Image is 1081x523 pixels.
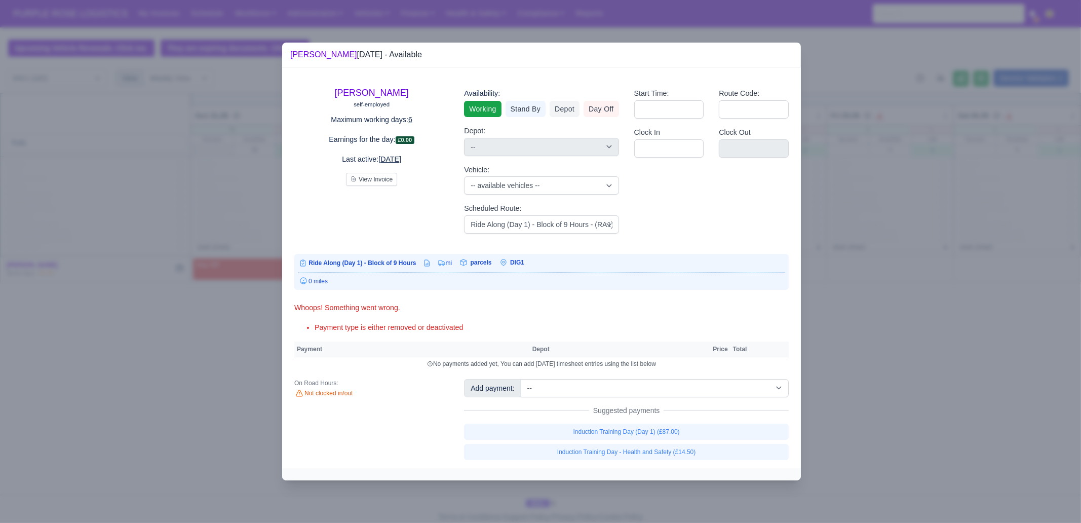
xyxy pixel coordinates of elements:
div: Add payment: [464,379,521,397]
label: Clock Out [719,127,751,138]
th: Depot [530,342,703,357]
iframe: Chat Widget [899,406,1081,523]
a: Stand By [506,101,546,117]
a: Working [464,101,501,117]
label: Scheduled Route: [464,203,521,214]
td: No payments added yet, You can add [DATE] timesheet entries using the list below [294,357,789,370]
span: parcels [471,259,492,266]
label: Vehicle: [464,164,489,176]
a: Depot [550,101,580,117]
span: DIG1 [510,259,524,266]
a: Day Off [584,101,619,117]
a: Induction Training Day - Health and Safety (£14.50) [464,444,789,460]
label: Clock In [634,127,660,138]
a: [PERSON_NAME] [290,50,357,59]
u: 6 [408,116,412,124]
label: Route Code: [719,88,759,99]
div: 0 miles [298,277,785,286]
li: Payment type is either removed or deactivated [315,322,789,333]
span: Ride Along (Day 1) - Block of 9 Hours [308,259,416,267]
label: Start Time: [634,88,669,99]
p: Last active: [294,154,449,165]
div: Not clocked in/out [294,389,449,398]
div: Availability: [464,88,619,99]
span: £0.00 [396,136,415,144]
label: Depot: [464,125,485,137]
span: Suggested payments [589,405,664,416]
a: [PERSON_NAME] [335,88,409,98]
small: self-employed [354,101,390,107]
th: Total [730,342,750,357]
td: mi [432,258,453,268]
u: [DATE] [378,155,401,163]
div: Whoops! Something went wrong. [294,302,789,314]
div: On Road Hours: [294,379,449,387]
th: Payment [294,342,530,357]
div: [DATE] - Available [290,49,422,61]
p: Maximum working days: [294,114,449,126]
p: Earnings for the day: [294,134,449,145]
a: Induction Training Day (Day 1) (£87.00) [464,424,789,440]
th: Price [710,342,730,357]
button: View Invoice [346,173,397,186]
